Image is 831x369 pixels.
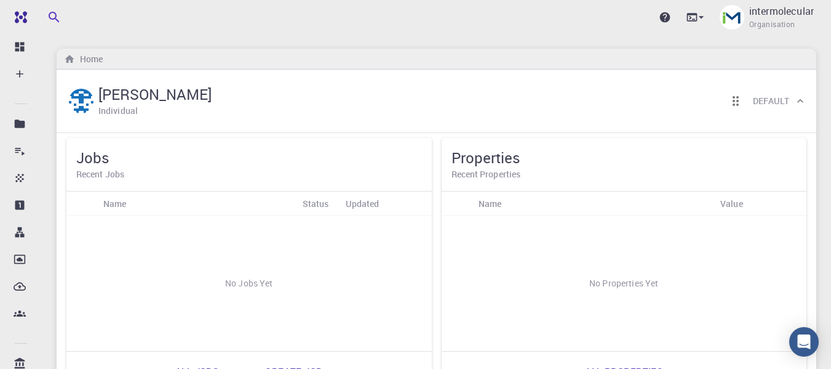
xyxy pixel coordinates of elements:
[36,144,37,158] p: Jobs
[479,192,502,216] div: Name
[749,18,795,31] span: Organisation
[303,192,329,216] div: Status
[451,168,797,181] h6: Recent Properties
[76,168,422,181] h6: Recent Jobs
[442,192,472,216] div: Icon
[62,52,105,66] nav: breadcrumb
[723,89,748,113] button: Reorder cards
[69,89,93,113] img: Nicholas Juntunen
[749,4,814,18] p: intermolecular
[76,148,422,168] h5: Jobs
[103,192,127,216] div: Name
[98,104,138,118] h6: Individual
[66,216,432,351] div: No Jobs Yet
[66,192,97,216] div: Icon
[75,52,103,66] h6: Home
[720,192,743,216] div: Value
[36,306,37,321] p: Teams
[10,11,27,23] img: logo
[442,216,807,351] div: No Properties Yet
[472,192,715,216] div: Name
[97,192,296,216] div: Name
[789,327,819,357] div: Open Intercom Messenger
[57,70,816,133] div: Nicholas Juntunen[PERSON_NAME]IndividualReorder cardsDefault
[98,84,212,104] h5: [PERSON_NAME]
[340,192,432,216] div: Updated
[296,192,340,216] div: Status
[36,116,37,131] p: Projects
[36,39,37,54] p: Dashboard
[36,225,37,240] p: Workflows
[36,252,37,267] p: Dropbox
[36,279,37,294] p: External Uploads
[36,171,37,185] p: Materials
[451,148,797,168] h5: Properties
[720,5,744,30] img: intermolecular
[346,192,380,216] div: Updated
[753,94,789,108] h6: Default
[36,198,37,213] p: Properties
[714,192,806,216] div: Value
